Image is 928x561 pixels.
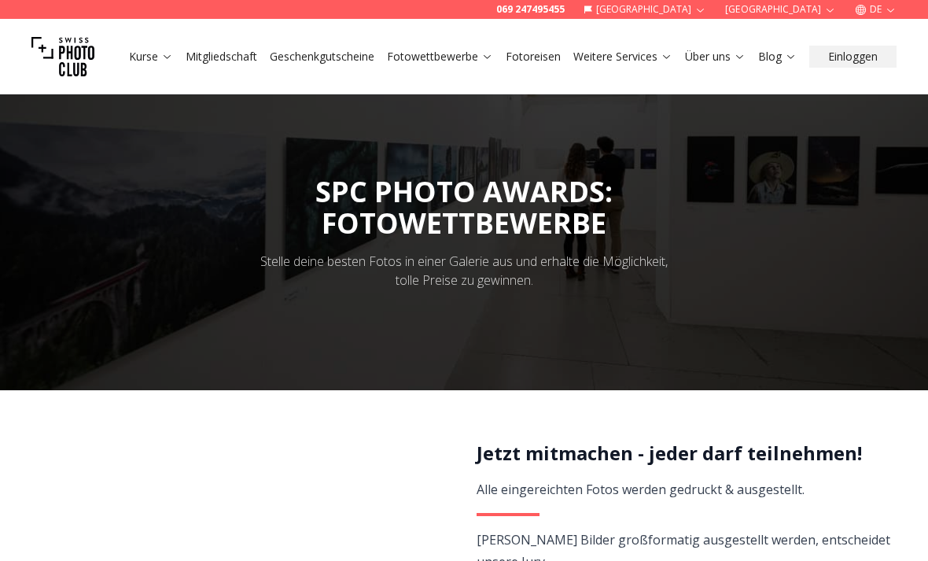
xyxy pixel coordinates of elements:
[567,46,679,68] button: Weitere Services
[270,49,374,65] a: Geschenkgutscheine
[186,49,257,65] a: Mitgliedschaft
[129,49,173,65] a: Kurse
[752,46,803,68] button: Blog
[123,46,179,68] button: Kurse
[387,49,493,65] a: Fotowettbewerbe
[477,441,915,466] h2: Jetzt mitmachen - jeder darf teilnehmen!
[381,46,499,68] button: Fotowettbewerbe
[685,49,746,65] a: Über uns
[573,49,672,65] a: Weitere Services
[263,46,381,68] button: Geschenkgutscheine
[679,46,752,68] button: Über uns
[477,481,805,498] span: Alle eingereichten Fotos werden gedruckt & ausgestellt.
[315,172,613,239] span: SPC PHOTO AWARDS:
[758,49,797,65] a: Blog
[499,46,567,68] button: Fotoreisen
[179,46,263,68] button: Mitgliedschaft
[809,46,897,68] button: Einloggen
[315,208,613,239] div: FOTOWETTBEWERBE
[250,252,678,290] div: Stelle deine besten Fotos in einer Galerie aus und erhalte die Möglichkeit, tolle Preise zu gewin...
[31,25,94,88] img: Swiss photo club
[496,3,565,16] a: 069 247495455
[506,49,561,65] a: Fotoreisen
